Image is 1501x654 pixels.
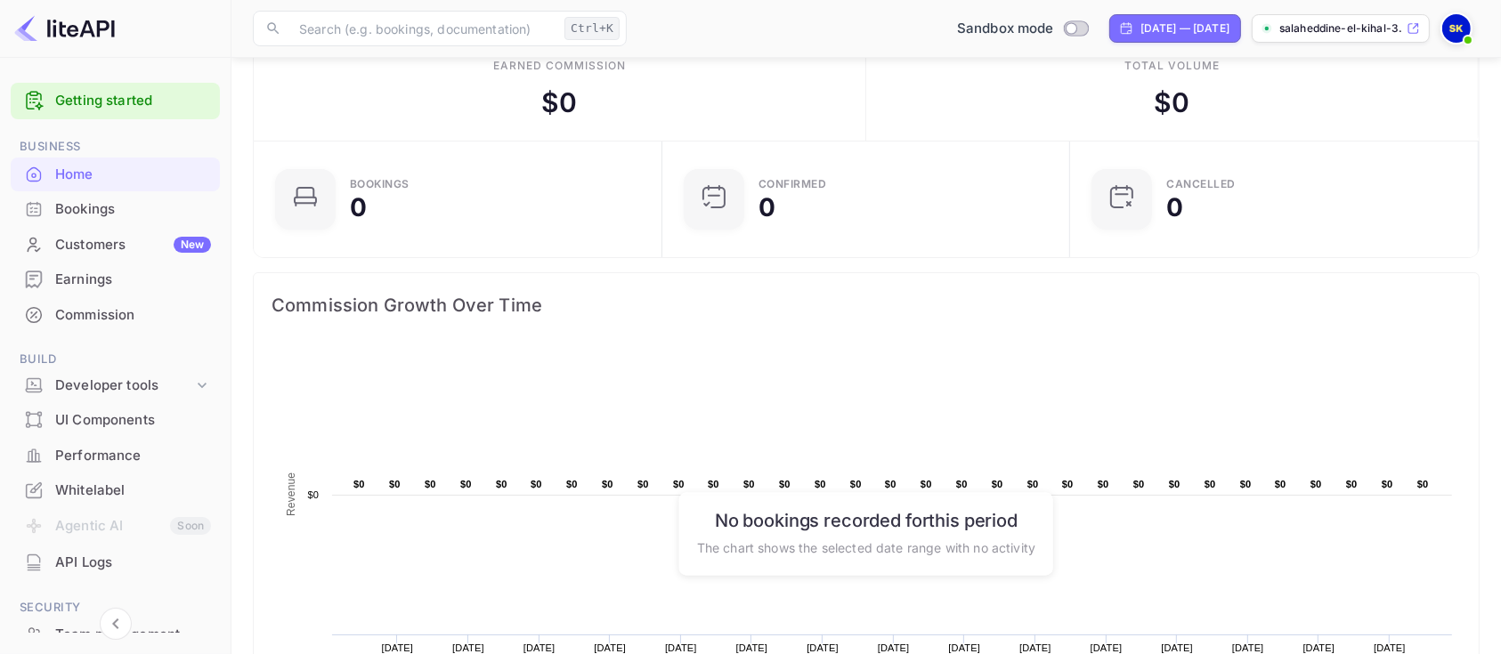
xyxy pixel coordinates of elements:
[815,479,826,489] text: $0
[350,195,367,220] div: 0
[353,479,365,489] text: $0
[697,538,1035,557] p: The chart shows the selected date range with no activity
[11,228,220,262] div: CustomersNew
[1382,479,1393,489] text: $0
[1442,14,1471,43] img: Salaheddine El Kihal
[759,195,775,220] div: 0
[425,479,436,489] text: $0
[11,262,220,295] a: Earnings
[55,553,211,573] div: API Logs
[1027,479,1039,489] text: $0
[11,598,220,618] span: Security
[1124,58,1220,74] div: Total volume
[1166,179,1236,190] div: CANCELLED
[1169,479,1181,489] text: $0
[55,305,211,326] div: Commission
[55,270,211,290] div: Earnings
[55,446,211,466] div: Performance
[885,479,897,489] text: $0
[1346,479,1358,489] text: $0
[1205,479,1216,489] text: $0
[100,608,132,640] button: Collapse navigation
[541,83,577,123] div: $ 0
[957,19,1054,39] span: Sandbox mode
[1279,20,1403,36] p: salaheddine-el-kihal-3...
[743,479,755,489] text: $0
[665,642,697,653] text: [DATE]
[11,137,220,157] span: Business
[14,14,115,43] img: LiteAPI logo
[1161,642,1193,653] text: [DATE]
[11,192,220,227] div: Bookings
[11,228,220,261] a: CustomersNew
[759,179,827,190] div: Confirmed
[673,479,685,489] text: $0
[921,479,932,489] text: $0
[850,479,862,489] text: $0
[11,403,220,436] a: UI Components
[11,192,220,225] a: Bookings
[564,17,620,40] div: Ctrl+K
[708,479,719,489] text: $0
[288,11,557,46] input: Search (e.g. bookings, documentation)
[1019,642,1051,653] text: [DATE]
[11,157,220,190] a: Home
[55,199,211,220] div: Bookings
[11,473,220,506] a: Whitelabel
[1310,479,1322,489] text: $0
[285,472,297,516] text: Revenue
[496,479,507,489] text: $0
[566,479,578,489] text: $0
[452,642,484,653] text: [DATE]
[807,642,839,653] text: [DATE]
[697,510,1035,531] h6: No bookings recorded for this period
[11,439,220,473] div: Performance
[55,410,211,431] div: UI Components
[11,350,220,369] span: Build
[594,642,626,653] text: [DATE]
[460,479,472,489] text: $0
[878,642,910,653] text: [DATE]
[1109,14,1241,43] div: Click to change the date range period
[11,545,220,578] a: API Logs
[949,642,981,653] text: [DATE]
[55,480,211,501] div: Whitelabel
[1303,642,1335,653] text: [DATE]
[1374,642,1406,653] text: [DATE]
[389,479,401,489] text: $0
[11,370,220,401] div: Developer tools
[11,157,220,192] div: Home
[11,439,220,472] a: Performance
[1062,479,1074,489] text: $0
[11,298,220,331] a: Commission
[736,642,768,653] text: [DATE]
[602,479,613,489] text: $0
[11,262,220,297] div: Earnings
[1098,479,1109,489] text: $0
[1133,479,1145,489] text: $0
[523,642,556,653] text: [DATE]
[307,489,319,500] text: $0
[11,403,220,438] div: UI Components
[1091,642,1123,653] text: [DATE]
[272,291,1461,319] span: Commission Growth Over Time
[1232,642,1264,653] text: [DATE]
[1140,20,1229,36] div: [DATE] — [DATE]
[55,375,193,396] div: Developer tools
[55,165,211,185] div: Home
[531,479,542,489] text: $0
[493,58,625,74] div: Earned commission
[779,479,791,489] text: $0
[11,473,220,508] div: Whitelabel
[992,479,1003,489] text: $0
[11,83,220,119] div: Getting started
[950,19,1095,39] div: Switch to Production mode
[1275,479,1286,489] text: $0
[1240,479,1252,489] text: $0
[382,642,414,653] text: [DATE]
[956,479,968,489] text: $0
[11,618,220,650] a: Team management
[637,479,649,489] text: $0
[1166,195,1183,220] div: 0
[55,91,211,111] a: Getting started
